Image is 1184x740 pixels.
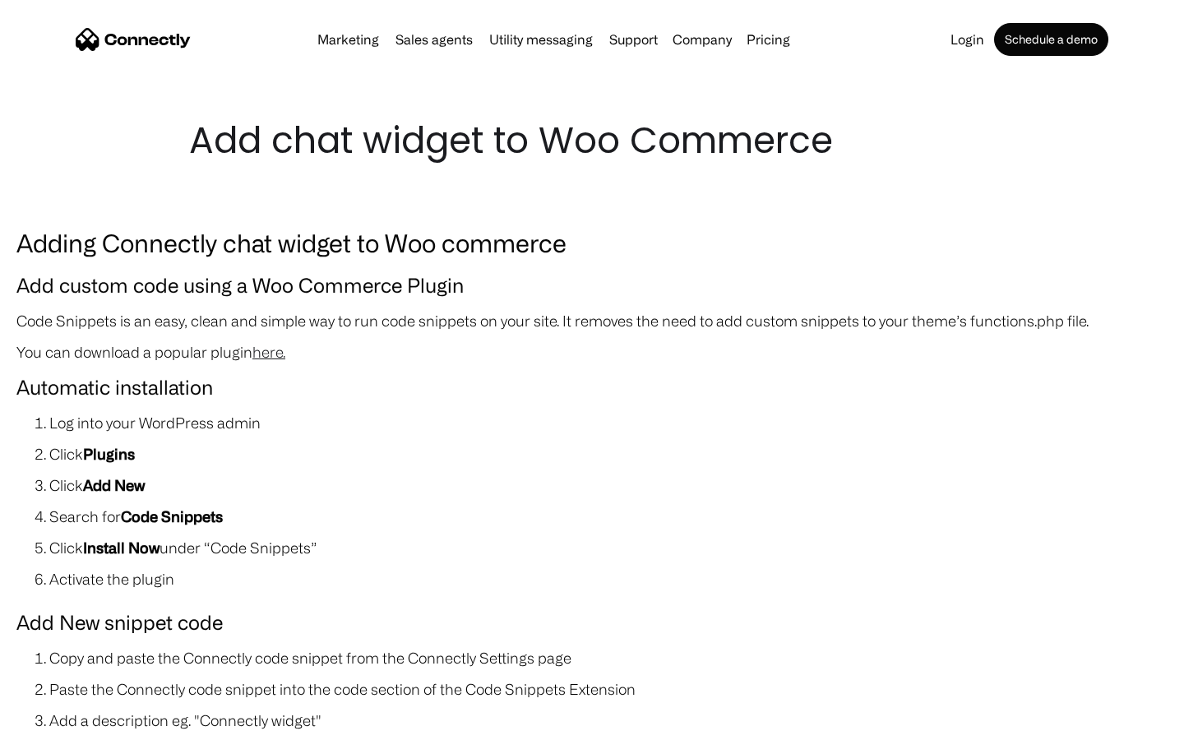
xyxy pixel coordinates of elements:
[16,309,1168,332] p: Code Snippets is an easy, clean and simple way to run code snippets on your site. It removes the ...
[83,477,145,493] strong: Add New
[16,224,1168,261] h3: Adding Connectly chat widget to Woo commerce
[49,536,1168,559] li: Click under “Code Snippets”
[252,344,285,360] a: here.
[944,33,991,46] a: Login
[673,28,732,51] div: Company
[49,442,1168,465] li: Click
[311,33,386,46] a: Marketing
[49,505,1168,528] li: Search for
[16,372,1168,403] h4: Automatic installation
[83,539,160,556] strong: Install Now
[389,33,479,46] a: Sales agents
[49,646,1168,669] li: Copy and paste the Connectly code snippet from the Connectly Settings page
[49,709,1168,732] li: Add a description eg. "Connectly widget"
[49,411,1168,434] li: Log into your WordPress admin
[740,33,797,46] a: Pricing
[16,270,1168,301] h4: Add custom code using a Woo Commerce Plugin
[994,23,1108,56] a: Schedule a demo
[49,567,1168,590] li: Activate the plugin
[49,678,1168,701] li: Paste the Connectly code snippet into the code section of the Code Snippets Extension
[16,711,99,734] aside: Language selected: English
[603,33,664,46] a: Support
[49,474,1168,497] li: Click
[33,711,99,734] ul: Language list
[16,607,1168,638] h4: Add New snippet code
[483,33,599,46] a: Utility messaging
[189,115,995,166] h1: Add chat widget to Woo Commerce
[121,508,223,525] strong: Code Snippets
[16,340,1168,363] p: You can download a popular plugin
[83,446,135,462] strong: Plugins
